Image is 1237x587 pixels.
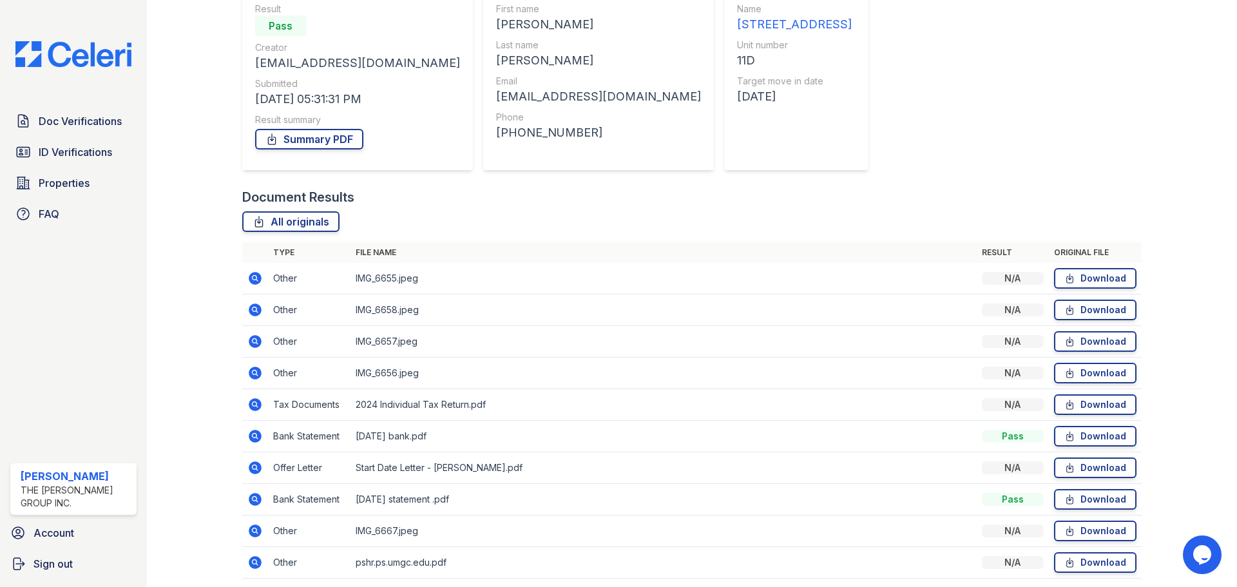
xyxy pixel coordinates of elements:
[255,54,460,72] div: [EMAIL_ADDRESS][DOMAIN_NAME]
[255,77,460,90] div: Submitted
[496,124,701,142] div: [PHONE_NUMBER]
[268,326,350,358] td: Other
[39,175,90,191] span: Properties
[255,15,307,36] div: Pass
[1054,268,1136,289] a: Download
[268,389,350,421] td: Tax Documents
[982,335,1044,348] div: N/A
[350,421,977,452] td: [DATE] bank.pdf
[982,367,1044,380] div: N/A
[977,242,1049,263] th: Result
[39,206,59,222] span: FAQ
[350,294,977,326] td: IMG_6658.jpeg
[10,108,137,134] a: Doc Verifications
[350,358,977,389] td: IMG_6656.jpeg
[255,41,460,54] div: Creator
[268,484,350,515] td: Bank Statement
[982,524,1044,537] div: N/A
[982,556,1044,569] div: N/A
[737,52,852,70] div: 11D
[1054,552,1136,573] a: Download
[496,52,701,70] div: [PERSON_NAME]
[350,263,977,294] td: IMG_6655.jpeg
[268,294,350,326] td: Other
[34,525,74,541] span: Account
[496,3,701,15] div: First name
[496,88,701,106] div: [EMAIL_ADDRESS][DOMAIN_NAME]
[10,170,137,196] a: Properties
[1054,363,1136,383] a: Download
[255,129,363,149] a: Summary PDF
[1054,300,1136,320] a: Download
[268,547,350,579] td: Other
[242,188,354,206] div: Document Results
[1054,426,1136,447] a: Download
[982,430,1044,443] div: Pass
[982,461,1044,474] div: N/A
[496,39,701,52] div: Last name
[10,201,137,227] a: FAQ
[1049,242,1142,263] th: Original file
[737,39,852,52] div: Unit number
[39,144,112,160] span: ID Verifications
[21,484,131,510] div: The [PERSON_NAME] Group Inc.
[10,139,137,165] a: ID Verifications
[350,484,977,515] td: [DATE] statement .pdf
[5,520,142,546] a: Account
[1054,394,1136,415] a: Download
[350,326,977,358] td: IMG_6657.jpeg
[1054,457,1136,478] a: Download
[982,398,1044,411] div: N/A
[737,15,852,34] div: [STREET_ADDRESS]
[21,468,131,484] div: [PERSON_NAME]
[737,88,852,106] div: [DATE]
[350,452,977,484] td: Start Date Letter - [PERSON_NAME].pdf
[1054,521,1136,541] a: Download
[268,515,350,547] td: Other
[268,358,350,389] td: Other
[350,389,977,421] td: 2024 Individual Tax Return.pdf
[496,111,701,124] div: Phone
[737,3,852,34] a: Name [STREET_ADDRESS]
[242,211,340,232] a: All originals
[737,3,852,15] div: Name
[496,15,701,34] div: [PERSON_NAME]
[982,272,1044,285] div: N/A
[350,242,977,263] th: File name
[268,421,350,452] td: Bank Statement
[255,3,460,15] div: Result
[5,551,142,577] a: Sign out
[5,41,142,67] img: CE_Logo_Blue-a8612792a0a2168367f1c8372b55b34899dd931a85d93a1a3d3e32e68fde9ad4.png
[982,303,1044,316] div: N/A
[39,113,122,129] span: Doc Verifications
[268,242,350,263] th: Type
[255,90,460,108] div: [DATE] 05:31:31 PM
[268,452,350,484] td: Offer Letter
[255,113,460,126] div: Result summary
[268,263,350,294] td: Other
[737,75,852,88] div: Target move in date
[982,493,1044,506] div: Pass
[350,547,977,579] td: pshr.ps.umgc.edu.pdf
[1054,489,1136,510] a: Download
[350,515,977,547] td: IMG_6667.jpeg
[1183,535,1224,574] iframe: chat widget
[1054,331,1136,352] a: Download
[34,556,73,572] span: Sign out
[496,75,701,88] div: Email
